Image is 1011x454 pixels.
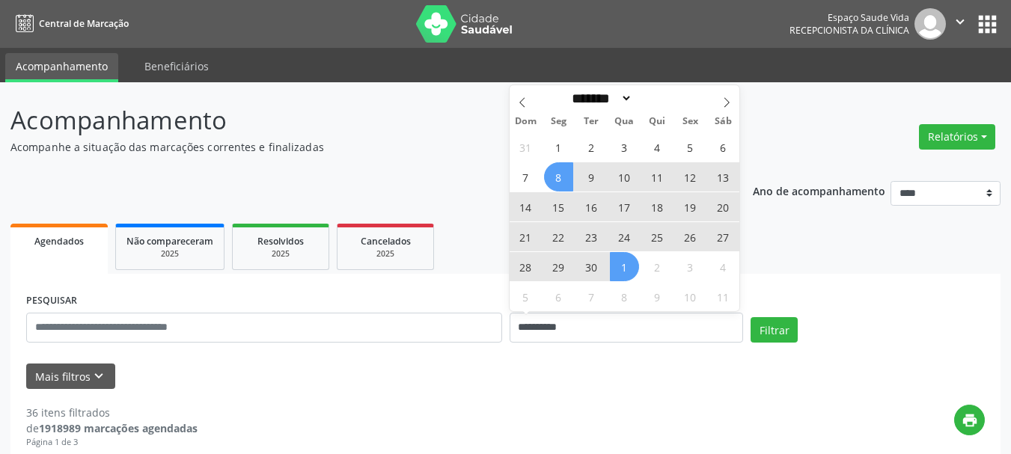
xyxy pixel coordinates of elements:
span: Setembro 28, 2025 [511,252,540,281]
span: Setembro 7, 2025 [511,162,540,191]
span: Setembro 18, 2025 [643,192,672,221]
span: Outubro 10, 2025 [676,282,705,311]
span: Central de Marcação [39,17,129,30]
span: Outubro 7, 2025 [577,282,606,311]
span: Setembro 21, 2025 [511,222,540,251]
span: Resolvidos [257,235,304,248]
span: Outubro 11, 2025 [709,282,738,311]
span: Qui [641,117,674,126]
button: Mais filtroskeyboard_arrow_down [26,363,115,390]
span: Setembro 14, 2025 [511,192,540,221]
button:  [946,8,974,40]
span: Outubro 2, 2025 [643,252,672,281]
span: Setembro 4, 2025 [643,132,672,162]
span: Qua [608,117,641,126]
span: Setembro 13, 2025 [709,162,738,191]
span: Setembro 29, 2025 [544,252,573,281]
span: Recepcionista da clínica [789,24,909,37]
div: 2025 [348,248,423,260]
p: Acompanhe a situação das marcações correntes e finalizadas [10,139,703,155]
a: Central de Marcação [10,11,129,36]
span: Setembro 17, 2025 [610,192,639,221]
span: Dom [510,117,543,126]
span: Setembro 10, 2025 [610,162,639,191]
span: Outubro 9, 2025 [643,282,672,311]
span: Setembro 24, 2025 [610,222,639,251]
span: Seg [542,117,575,126]
span: Cancelados [361,235,411,248]
label: PESQUISAR [26,289,77,313]
div: 2025 [243,248,318,260]
a: Beneficiários [134,53,219,79]
span: Sáb [706,117,739,126]
div: Espaço Saude Vida [789,11,909,24]
div: de [26,420,198,436]
span: Outubro 5, 2025 [511,282,540,311]
button: print [954,405,985,435]
i: keyboard_arrow_down [91,368,107,384]
span: Outubro 3, 2025 [676,252,705,281]
input: Year [632,91,682,106]
span: Setembro 26, 2025 [676,222,705,251]
span: Setembro 16, 2025 [577,192,606,221]
div: Página 1 de 3 [26,436,198,449]
span: Setembro 23, 2025 [577,222,606,251]
span: Ter [575,117,608,126]
span: Agosto 31, 2025 [511,132,540,162]
span: Sex [674,117,706,126]
strong: 1918989 marcações agendadas [39,421,198,435]
a: Acompanhamento [5,53,118,82]
span: Outubro 6, 2025 [544,282,573,311]
span: Setembro 25, 2025 [643,222,672,251]
p: Acompanhamento [10,102,703,139]
span: Setembro 19, 2025 [676,192,705,221]
span: Setembro 30, 2025 [577,252,606,281]
i:  [952,13,968,30]
span: Setembro 3, 2025 [610,132,639,162]
button: Filtrar [751,317,798,343]
span: Setembro 5, 2025 [676,132,705,162]
i: print [962,412,978,429]
span: Setembro 20, 2025 [709,192,738,221]
p: Ano de acompanhamento [753,181,885,200]
img: img [914,8,946,40]
span: Setembro 27, 2025 [709,222,738,251]
span: Setembro 2, 2025 [577,132,606,162]
span: Setembro 1, 2025 [544,132,573,162]
span: Setembro 9, 2025 [577,162,606,191]
span: Setembro 11, 2025 [643,162,672,191]
span: Não compareceram [126,235,213,248]
span: Setembro 12, 2025 [676,162,705,191]
span: Agendados [34,235,84,248]
span: Outubro 8, 2025 [610,282,639,311]
span: Setembro 8, 2025 [544,162,573,191]
span: Setembro 6, 2025 [709,132,738,162]
span: Setembro 22, 2025 [544,222,573,251]
span: Outubro 1, 2025 [610,252,639,281]
span: Outubro 4, 2025 [709,252,738,281]
div: 2025 [126,248,213,260]
button: Relatórios [919,124,995,150]
select: Month [567,91,633,106]
span: Setembro 15, 2025 [544,192,573,221]
div: 36 itens filtrados [26,405,198,420]
button: apps [974,11,1001,37]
